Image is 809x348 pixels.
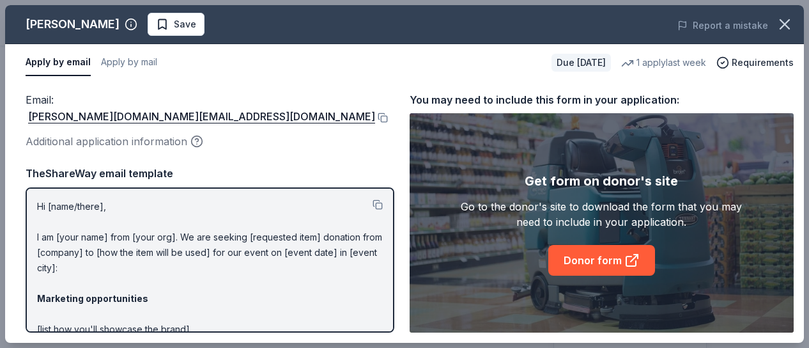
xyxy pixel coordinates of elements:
[174,17,196,32] span: Save
[410,91,794,108] div: You may need to include this form in your application:
[677,18,768,33] button: Report a mistake
[101,49,157,76] button: Apply by mail
[37,293,148,304] strong: Marketing opportunities
[26,49,91,76] button: Apply by email
[148,13,204,36] button: Save
[551,54,611,72] div: Due [DATE]
[732,55,794,70] span: Requirements
[26,93,375,123] span: Email :
[26,165,394,182] div: TheShareWay email template
[26,14,119,35] div: [PERSON_NAME]
[525,171,678,191] div: Get form on donor's site
[26,133,394,150] div: Additional application information
[621,55,706,70] div: 1 apply last week
[716,55,794,70] button: Requirements
[548,245,655,276] a: Donor form
[28,108,375,125] a: [PERSON_NAME][DOMAIN_NAME][EMAIL_ADDRESS][DOMAIN_NAME]
[448,199,755,230] div: Go to the donor's site to download the form that you may need to include in your application.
